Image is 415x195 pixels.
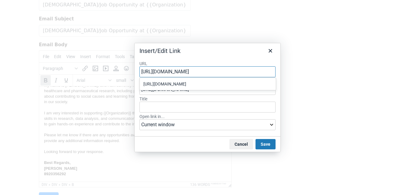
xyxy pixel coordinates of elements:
div: [URL][DOMAIN_NAME] [143,80,273,88]
div: Insert/Edit Link [139,47,180,55]
label: URL [139,61,276,66]
label: Title [139,96,276,102]
button: Cancel [229,139,253,149]
div: https://drive.google.com/file/d/1Q98VJ-5xnTnwjmqU3NgfQIQNkmJxZ55v/view?usp=sharing [140,79,276,89]
b: Best Regards, [5,74,31,78]
b: [PERSON_NAME] 8920356292 [5,80,38,90]
iframe: Chat Widget [385,166,415,195]
button: Save [256,139,276,149]
label: Open link in... [139,114,276,119]
button: Close [265,46,276,56]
